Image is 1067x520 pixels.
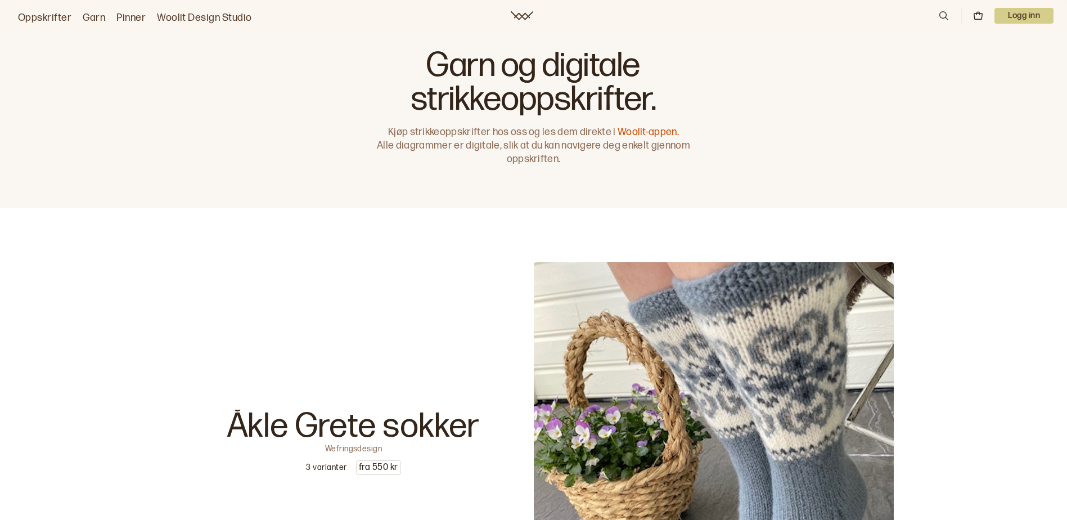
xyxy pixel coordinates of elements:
[325,443,382,451] p: Wefringsdesign
[618,126,679,138] a: Woolit-appen.
[18,10,71,26] a: Oppskrifter
[994,8,1054,24] button: User dropdown
[372,125,696,166] p: Kjøp strikkeoppskrifter hos oss og les dem direkte i Alle diagrammer er digitale, slik at du kan ...
[994,8,1054,24] p: Logg inn
[157,10,252,26] a: Woolit Design Studio
[357,461,400,474] p: fra 550 kr
[227,410,480,443] p: Åkle Grete sokker
[83,10,105,26] a: Garn
[306,462,346,473] p: 3 varianter
[511,11,533,20] a: Woolit
[116,10,146,26] a: Pinner
[372,49,696,116] h1: Garn og digitale strikkeoppskrifter.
